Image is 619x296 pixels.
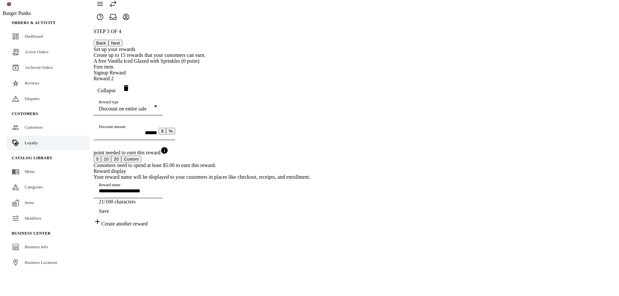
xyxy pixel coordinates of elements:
[25,49,48,54] span: Active Orders
[6,45,90,59] a: Active Orders
[6,164,90,179] a: Menu
[94,70,310,76] div: Signup Reward
[12,20,56,25] span: Orders & Activity
[6,255,90,270] a: Business Locations
[25,125,43,130] span: Customers
[6,136,90,150] a: Loyalty
[25,260,58,265] span: Business Locations
[25,81,39,85] span: Reviews
[6,211,90,225] a: Modifiers
[6,240,90,254] a: Business Info
[6,29,90,44] a: Dashboard
[120,82,133,95] button: Delete reward
[94,64,310,70] div: Free item
[25,216,41,221] span: Modifiers
[25,96,40,101] span: Disputes
[94,29,310,34] p: STEP 3 OF 4
[94,205,114,218] button: Save
[99,198,135,205] mat-hint: 21/100 characters
[109,40,123,46] button: Next
[99,106,147,111] mat-select-trigger: Discount on entire sale
[6,180,90,194] a: Categories
[94,52,310,58] div: Create up to 15 rewards that your customers can earn.
[94,58,310,64] div: A free Vanilla Iced Glazed with Sprinkles (0 point)
[111,156,121,162] button: 20
[121,156,141,162] button: Custom
[99,100,119,104] mat-label: Reward type
[94,46,310,52] div: Set up your rewards
[25,200,34,205] span: Items
[99,125,125,129] mat-label: Discount amount
[97,88,116,94] span: Collapse
[94,40,109,46] button: Back
[94,162,310,168] div: Customers need to spend at least $5.00 to earn this reward.
[6,92,90,106] a: Disputes
[159,128,166,135] button: $
[6,60,90,75] a: Archived Orders
[12,111,38,116] span: Customers
[94,147,310,156] div: point needed to earn this reward
[12,156,53,160] span: Catalog Library
[94,156,101,162] button: 5
[25,185,43,189] span: Categories
[12,231,51,236] span: Business Center
[25,140,38,145] span: Loyalty
[166,128,175,135] button: %
[25,169,34,174] span: Menu
[101,156,111,162] button: 10
[25,34,43,39] span: Dashboard
[94,84,120,97] button: Collapse
[6,196,90,210] a: Items
[3,10,94,16] div: Burger Punks
[6,120,90,135] a: Customers
[25,244,48,249] span: Business Info
[99,208,109,214] span: Save
[25,65,53,70] span: Archived Orders
[99,183,120,187] mat-label: Reward name
[94,218,310,227] div: Create another reward
[94,168,310,174] div: Reward display
[94,76,310,82] div: Reward 2
[94,174,310,180] div: Your reward name will be displayed to your customers in places like checkout, receipts, and enrol...
[6,76,90,90] a: Reviews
